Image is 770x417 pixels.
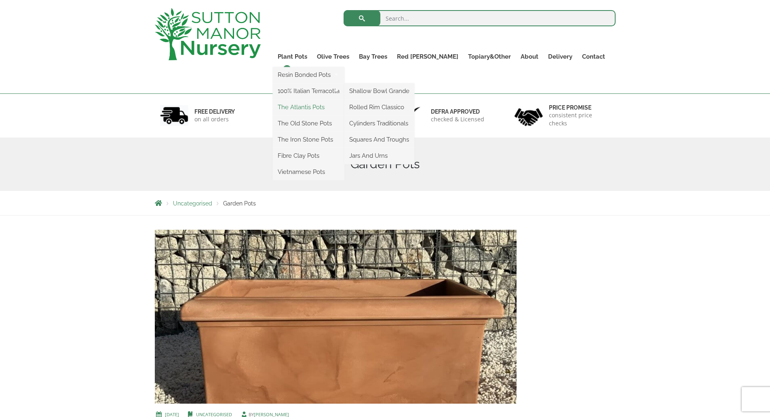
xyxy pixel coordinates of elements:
a: Fibre Clay Pots [273,150,344,162]
a: About [516,51,543,62]
p: consistent price checks [549,111,610,127]
a: Delivery [543,51,577,62]
h6: Price promise [549,104,610,111]
a: The Iron Stone Pots [273,133,344,146]
nav: Breadcrumbs [155,200,616,206]
a: Plant Pots [273,51,312,62]
a: The Atlantis Pots [273,101,344,113]
a: Contact [577,51,610,62]
span: Garden Pots [223,200,256,207]
img: Garden Pots - IMG 8388 1024x1024 1 [155,230,517,404]
a: Squares And Troughs [344,133,414,146]
a: Cylinders Traditionals [344,117,414,129]
img: 4.jpg [515,103,543,128]
h6: FREE DELIVERY [194,108,235,115]
h6: Defra approved [431,108,484,115]
a: Garden Pots [155,312,517,320]
img: 1.jpg [160,105,188,126]
a: Red [PERSON_NAME] [392,51,463,62]
a: Topiary&Other [463,51,516,62]
h1: Garden Pots [155,157,616,171]
a: Vietnamese Pots [273,166,344,178]
a: Rolled Rim Classico [344,101,414,113]
a: Uncategorised [173,200,212,207]
a: Shallow Bowl Grande [344,85,414,97]
img: logo [155,8,261,60]
a: Jars And Urns [344,150,414,162]
a: Bay Trees [354,51,392,62]
a: Olive Trees [312,51,354,62]
input: Search... [344,10,616,26]
p: checked & Licensed [431,115,484,123]
a: Resin Bonded Pots [273,69,344,81]
p: on all orders [194,115,235,123]
a: The Old Stone Pots [273,117,344,129]
a: 100% Italian Terracotta [273,85,344,97]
